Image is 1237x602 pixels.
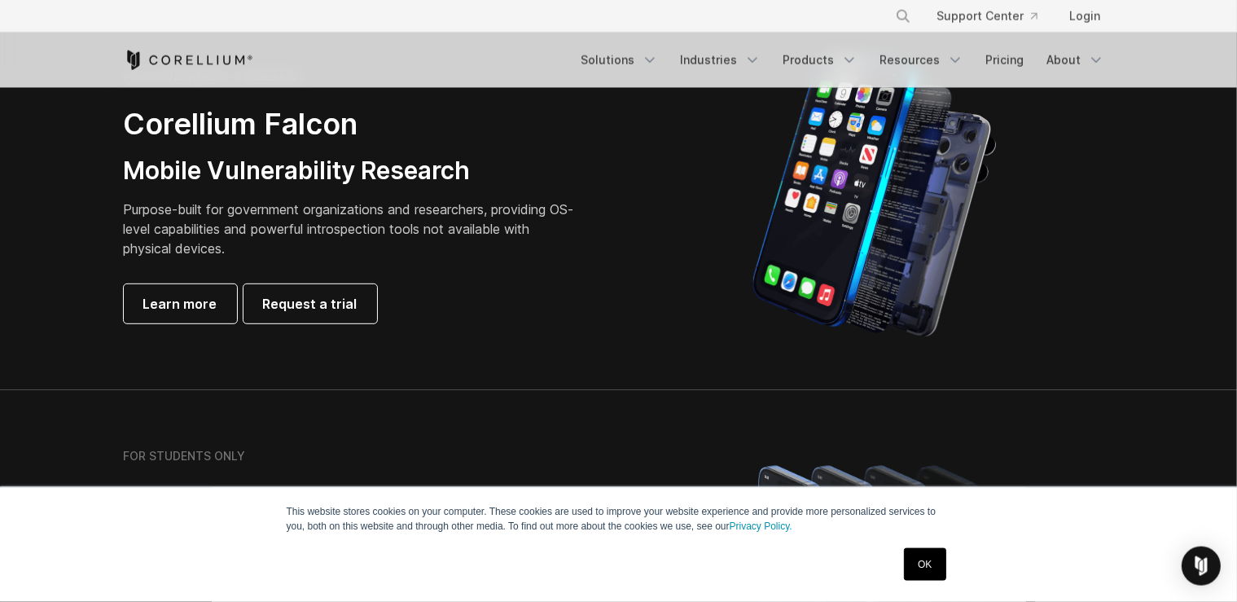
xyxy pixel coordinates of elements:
a: Industries [671,46,770,75]
a: Products [774,46,867,75]
a: OK [904,548,945,581]
p: Purpose-built for government organizations and researchers, providing OS-level capabilities and p... [124,200,580,258]
div: Navigation Menu [572,46,1114,75]
a: About [1037,46,1114,75]
h2: Corellium Solo [124,486,580,523]
a: Learn more [124,284,237,323]
p: This website stores cookies on your computer. These cookies are used to improve your website expe... [287,504,951,534]
a: Privacy Policy. [730,521,792,532]
a: Resources [871,46,973,75]
div: Navigation Menu [875,2,1114,31]
a: Pricing [976,46,1034,75]
div: Open Intercom Messenger [1182,547,1221,586]
a: Solutions [572,46,668,75]
a: Support Center [924,2,1051,31]
a: Login [1057,2,1114,31]
a: Request a trial [243,284,377,323]
h6: FOR STUDENTS ONLY [124,449,246,464]
h2: Corellium Falcon [124,106,580,143]
h3: Mobile Vulnerability Research [124,156,580,187]
span: Request a trial [263,294,358,314]
span: Learn more [143,294,217,314]
button: Search [888,2,918,31]
a: Corellium Home [124,51,253,70]
img: iPhone model separated into the mechanics used to build the physical device. [752,54,997,339]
